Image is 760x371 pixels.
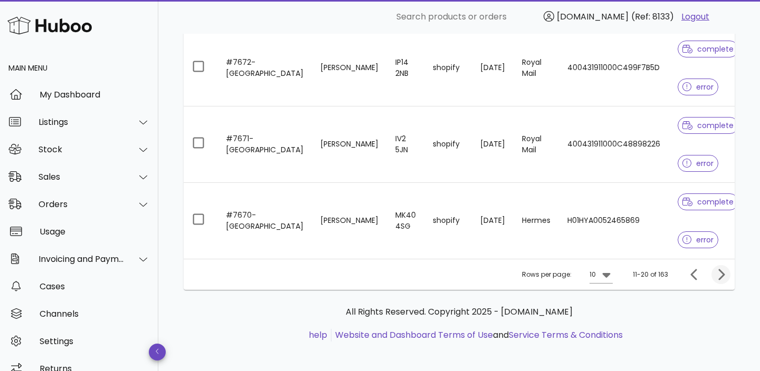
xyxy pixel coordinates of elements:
div: Usage [40,227,150,237]
td: [DATE] [472,183,514,259]
td: MK40 4SG [387,183,424,259]
td: #7672-[GEOGRAPHIC_DATA] [217,30,312,106]
button: Next page [711,265,730,284]
span: [DOMAIN_NAME] [557,11,629,23]
div: Cases [40,281,150,291]
span: (Ref: 8133) [631,11,674,23]
td: #7671-[GEOGRAPHIC_DATA] [217,106,312,183]
td: IV2 5JN [387,106,424,183]
td: [DATE] [472,106,514,183]
span: complete [682,198,734,206]
td: IP14 2NB [387,30,424,106]
div: Rows per page: [522,259,613,290]
li: and [331,329,623,341]
div: 10Rows per page: [590,266,613,283]
p: All Rights Reserved. Copyright 2025 - [DOMAIN_NAME] [192,306,726,318]
div: Stock [39,144,125,154]
td: #7670-[GEOGRAPHIC_DATA] [217,183,312,259]
td: H01HYA0052465869 [559,183,669,259]
span: complete [682,45,734,53]
span: error [682,160,714,167]
div: Channels [40,309,150,319]
td: Royal Mail [514,30,559,106]
span: error [682,236,714,243]
a: Website and Dashboard Terms of Use [335,329,493,341]
td: 400431911000C499F7B5D [559,30,669,106]
div: Orders [39,199,125,209]
span: complete [682,122,734,129]
td: shopify [424,106,472,183]
td: [PERSON_NAME] [312,106,387,183]
div: Sales [39,172,125,182]
td: [DATE] [472,30,514,106]
div: Invoicing and Payments [39,254,125,264]
td: Royal Mail [514,106,559,183]
img: Huboo Logo [7,14,92,37]
a: Service Terms & Conditions [509,329,623,341]
td: shopify [424,183,472,259]
div: 10 [590,270,596,279]
div: 11-20 of 163 [633,270,668,279]
div: Settings [40,336,150,346]
td: [PERSON_NAME] [312,30,387,106]
span: error [682,83,714,91]
a: Logout [681,11,709,23]
td: shopify [424,30,472,106]
div: Listings [39,117,125,127]
a: help [309,329,327,341]
td: Hermes [514,183,559,259]
div: My Dashboard [40,90,150,100]
td: 400431911000C48898226 [559,106,669,183]
button: Previous page [685,265,704,284]
td: [PERSON_NAME] [312,183,387,259]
